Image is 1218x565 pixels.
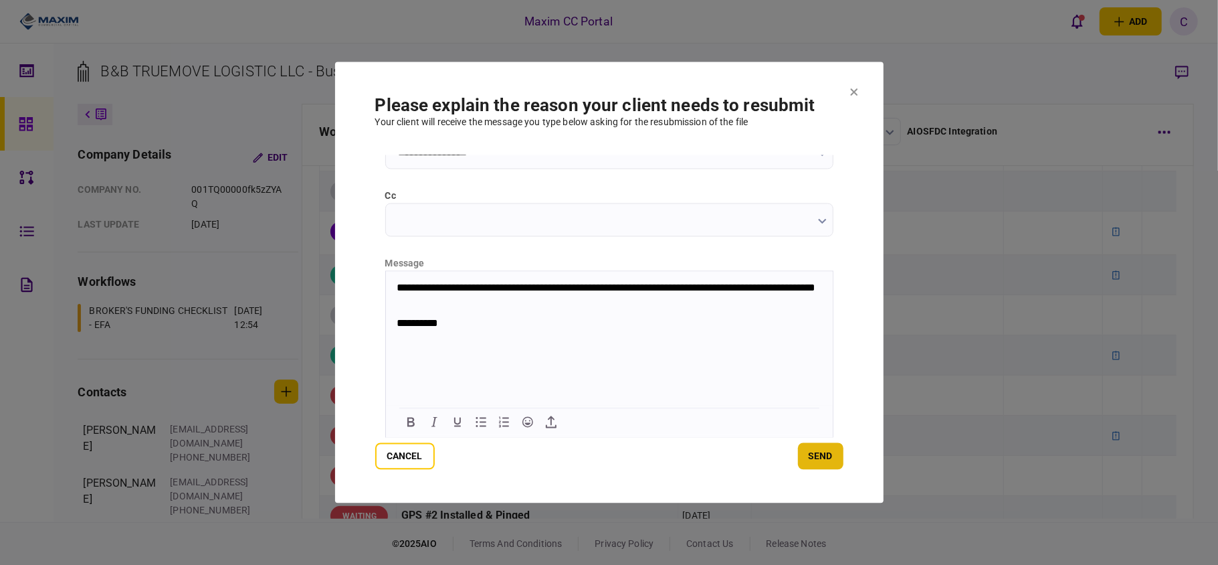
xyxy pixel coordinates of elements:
button: Bold [399,413,422,432]
h1: Please explain the reason your client needs to resubmit [375,96,843,116]
div: message [385,257,833,271]
button: Cancel [375,443,435,470]
div: Your client will receive the message you type below asking for the resubmission of the file [375,116,843,130]
label: cc [385,189,833,204]
button: Bullet list [470,413,492,432]
button: Italic [423,413,445,432]
input: cc [385,204,833,237]
button: Emojis [516,413,539,432]
button: Numbered list [493,413,516,432]
button: Underline [446,413,469,432]
button: send [798,443,843,470]
iframe: Rich Text Area [386,272,833,406]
